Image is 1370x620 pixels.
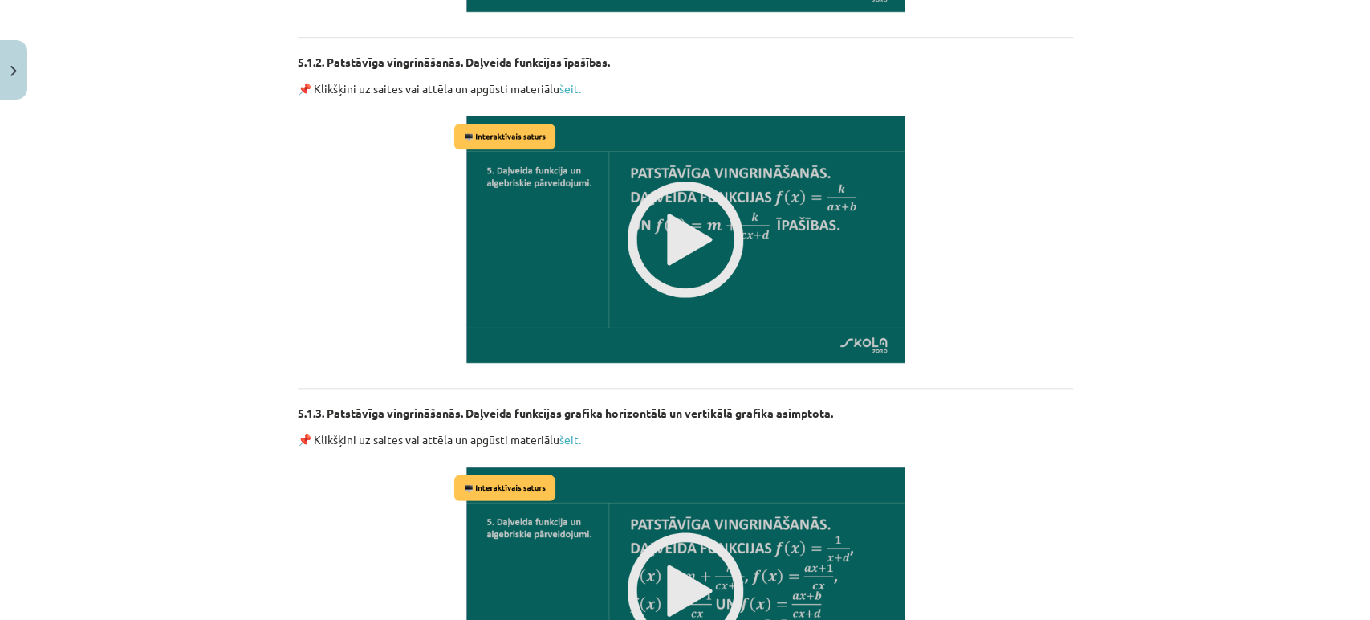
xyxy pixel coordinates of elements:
img: icon-close-lesson-0947bae3869378f0d4975bcd49f059093ad1ed9edebbc8119c70593378902aed.svg [10,66,17,76]
a: šeit. [559,81,581,96]
p: 📌 Klikšķini uz saites vai attēla un apgūsti materiālu [298,80,1073,97]
strong: 5.1.2. Patstāvīga vingrināšanās. Daļveida funkcijas īpašības. [298,55,610,69]
a: šeit. [559,432,581,447]
strong: 5.1.3. Patstāvīga vingrināšanās. Daļveida funkcijas grafika horizontālā un vertikālā grafika asim... [298,406,833,420]
p: 📌 Klikšķini uz saites vai attēla un apgūsti materiālu [298,431,1073,448]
